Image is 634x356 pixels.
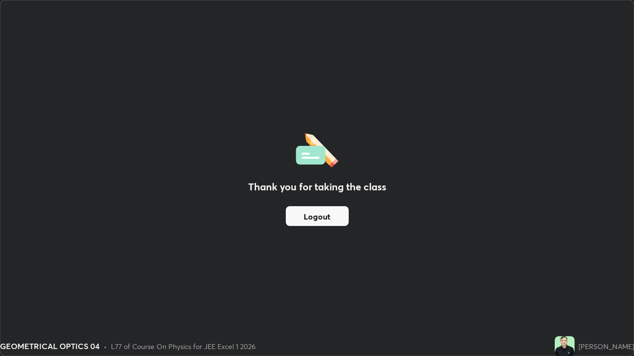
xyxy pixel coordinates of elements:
img: offlineFeedback.1438e8b3.svg [296,130,338,168]
img: 2fdfe559f7d547ac9dedf23c2467b70e.jpg [555,336,575,356]
div: • [104,341,107,352]
button: Logout [286,206,349,226]
div: L77 of Course On Physics for JEE Excel 1 2026 [111,341,256,352]
div: [PERSON_NAME] [579,341,634,352]
h2: Thank you for taking the class [248,179,386,194]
